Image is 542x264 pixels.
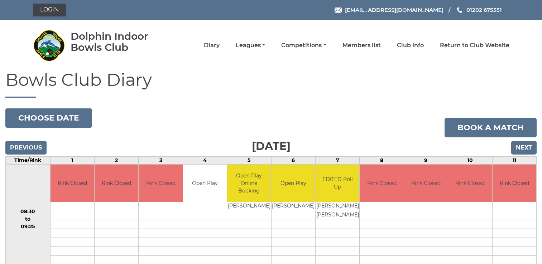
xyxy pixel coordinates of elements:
[448,156,492,164] td: 10
[315,156,359,164] td: 7
[33,4,66,16] a: Login
[227,156,271,164] td: 5
[404,165,448,202] td: Rink Closed
[448,165,492,202] td: Rink Closed
[456,6,502,14] a: Phone us 01202 675551
[335,8,342,13] img: Email
[183,156,227,164] td: 4
[345,6,443,13] span: [EMAIL_ADDRESS][DOMAIN_NAME]
[272,165,315,202] td: Open Play
[316,211,359,220] td: [PERSON_NAME]
[404,156,448,164] td: 9
[360,156,404,164] td: 8
[5,70,537,98] h1: Bowls Club Diary
[227,202,271,211] td: [PERSON_NAME]
[457,7,462,13] img: Phone us
[272,202,315,211] td: [PERSON_NAME]
[51,165,94,202] td: Rink Closed
[204,41,220,49] a: Diary
[466,6,502,13] span: 01202 675551
[50,156,94,164] td: 1
[95,165,138,202] td: Rink Closed
[33,29,65,62] img: Dolphin Indoor Bowls Club
[316,165,359,202] td: EDITED Roll Up
[445,118,537,137] a: Book a match
[440,41,509,49] a: Return to Club Website
[94,156,138,164] td: 2
[5,108,92,128] button: Choose date
[71,31,169,53] div: Dolphin Indoor Bowls Club
[397,41,424,49] a: Club Info
[271,156,315,164] td: 6
[360,165,403,202] td: Rink Closed
[5,141,47,155] input: Previous
[342,41,381,49] a: Members list
[493,165,537,202] td: Rink Closed
[139,156,183,164] td: 3
[236,41,265,49] a: Leagues
[281,41,326,49] a: Competitions
[6,156,51,164] td: Time/Rink
[139,165,182,202] td: Rink Closed
[492,156,537,164] td: 11
[335,6,443,14] a: Email [EMAIL_ADDRESS][DOMAIN_NAME]
[227,165,271,202] td: Open Play Online Booking
[511,141,537,155] input: Next
[316,202,359,211] td: [PERSON_NAME]
[183,165,227,202] td: Open Play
